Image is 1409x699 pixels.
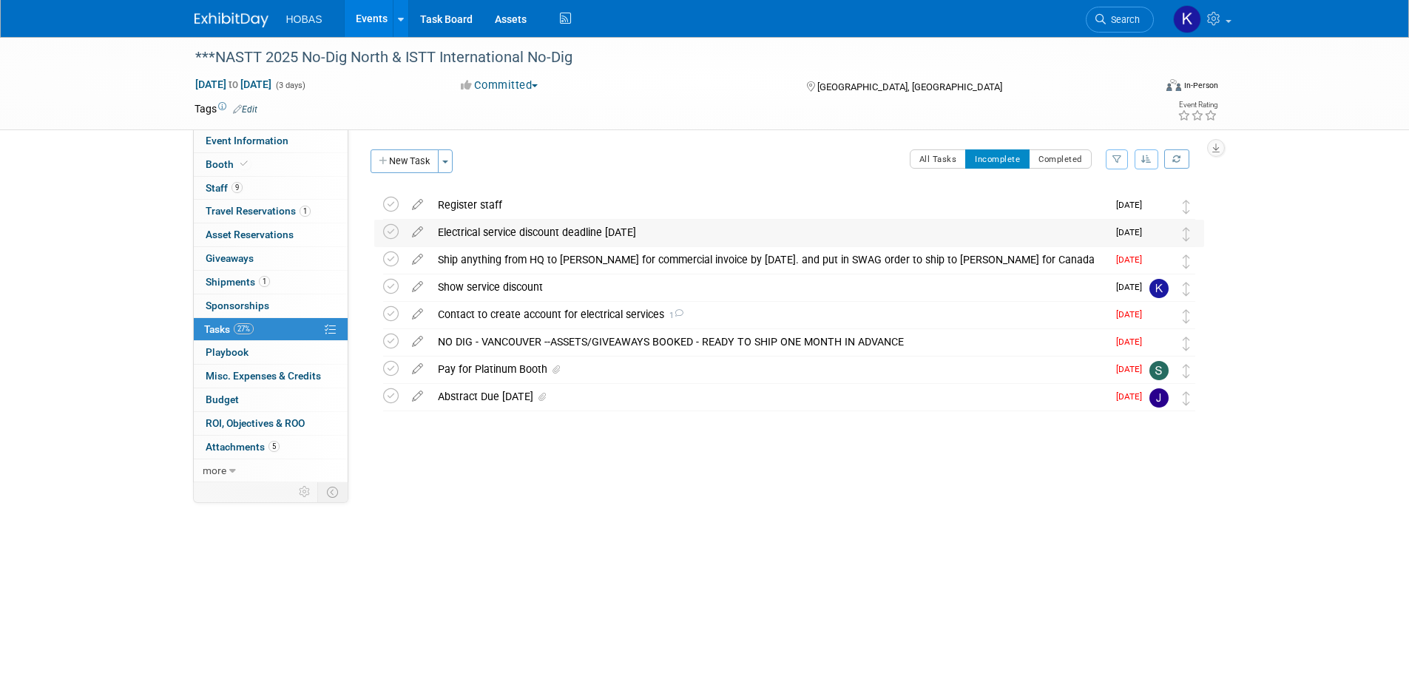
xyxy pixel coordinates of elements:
[206,135,288,146] span: Event Information
[405,198,430,212] a: edit
[286,13,322,25] span: HOBAS
[405,253,430,266] a: edit
[1116,309,1149,320] span: [DATE]
[1116,282,1149,292] span: [DATE]
[1166,79,1181,91] img: Format-Inperson.png
[194,365,348,388] a: Misc. Expenses & Credits
[292,482,318,502] td: Personalize Event Tab Strip
[405,308,430,321] a: edit
[456,78,544,93] button: Committed
[1173,5,1201,33] img: krystal coker
[1116,200,1149,210] span: [DATE]
[1183,337,1190,351] i: Move task
[206,182,243,194] span: Staff
[206,300,269,311] span: Sponsorships
[405,335,430,348] a: edit
[1149,197,1169,216] img: Lia Chowdhury
[194,200,348,223] a: Travel Reservations1
[817,81,1002,92] span: [GEOGRAPHIC_DATA], [GEOGRAPHIC_DATA]
[194,436,348,459] a: Attachments5
[194,177,348,200] a: Staff9
[203,465,226,476] span: more
[430,274,1107,300] div: Show service discount
[300,206,311,217] span: 1
[206,370,321,382] span: Misc. Expenses & Credits
[204,323,254,335] span: Tasks
[194,247,348,270] a: Giveaways
[206,346,249,358] span: Playbook
[195,13,268,27] img: ExhibitDay
[1029,149,1092,169] button: Completed
[233,104,257,115] a: Edit
[1086,7,1154,33] a: Search
[190,44,1132,71] div: ***NASTT 2025 No-Dig North & ISTT International No-Dig
[1164,149,1189,169] a: Refresh
[1116,391,1149,402] span: [DATE]
[430,220,1107,245] div: Electrical service discount deadline [DATE]
[194,341,348,364] a: Playbook
[664,311,683,320] span: 1
[206,158,251,170] span: Booth
[194,129,348,152] a: Event Information
[206,252,254,264] span: Giveaways
[232,182,243,193] span: 9
[259,276,270,287] span: 1
[430,192,1107,217] div: Register staff
[430,329,1107,354] div: NO DIG - VANCOUVER --ASSETS/GIVEAWAYS BOOKED - READY TO SHIP ONE MONTH IN ADVANCE
[1183,391,1190,405] i: Move task
[206,441,280,453] span: Attachments
[405,226,430,239] a: edit
[1183,364,1190,378] i: Move task
[1183,254,1190,269] i: Move task
[1149,388,1169,408] img: Jeffrey LeBlanc
[240,160,248,168] i: Booth reservation complete
[430,357,1107,382] div: Pay for Platinum Booth
[1116,254,1149,265] span: [DATE]
[1183,282,1190,296] i: Move task
[1149,251,1169,271] img: Lia Chowdhury
[274,81,305,90] span: (3 days)
[371,149,439,173] button: New Task
[1116,337,1149,347] span: [DATE]
[430,302,1107,327] div: Contact to create account for electrical services
[194,294,348,317] a: Sponsorships
[194,459,348,482] a: more
[234,323,254,334] span: 27%
[1149,361,1169,380] img: Sam Juliano
[1149,224,1169,243] img: Lia Chowdhury
[194,318,348,341] a: Tasks27%
[1116,364,1149,374] span: [DATE]
[910,149,967,169] button: All Tasks
[965,149,1030,169] button: Incomplete
[1067,77,1219,99] div: Event Format
[268,441,280,452] span: 5
[194,412,348,435] a: ROI, Objectives & ROO
[206,394,239,405] span: Budget
[405,362,430,376] a: edit
[317,482,348,502] td: Toggle Event Tabs
[1183,80,1218,91] div: In-Person
[206,417,305,429] span: ROI, Objectives & ROO
[194,223,348,246] a: Asset Reservations
[1177,101,1217,109] div: Event Rating
[206,229,294,240] span: Asset Reservations
[1149,306,1169,325] img: Lia Chowdhury
[405,280,430,294] a: edit
[405,390,430,403] a: edit
[206,276,270,288] span: Shipments
[194,388,348,411] a: Budget
[195,101,257,116] td: Tags
[1116,227,1149,237] span: [DATE]
[1183,200,1190,214] i: Move task
[226,78,240,90] span: to
[430,247,1107,272] div: Ship anything from HQ to [PERSON_NAME] for commercial invoice by [DATE]. and put in SWAG order to...
[1183,227,1190,241] i: Move task
[430,384,1107,409] div: Abstract Due [DATE]
[1149,334,1169,353] img: Lia Chowdhury
[206,205,311,217] span: Travel Reservations
[194,271,348,294] a: Shipments1
[194,153,348,176] a: Booth
[195,78,272,91] span: [DATE] [DATE]
[1183,309,1190,323] i: Move task
[1106,14,1140,25] span: Search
